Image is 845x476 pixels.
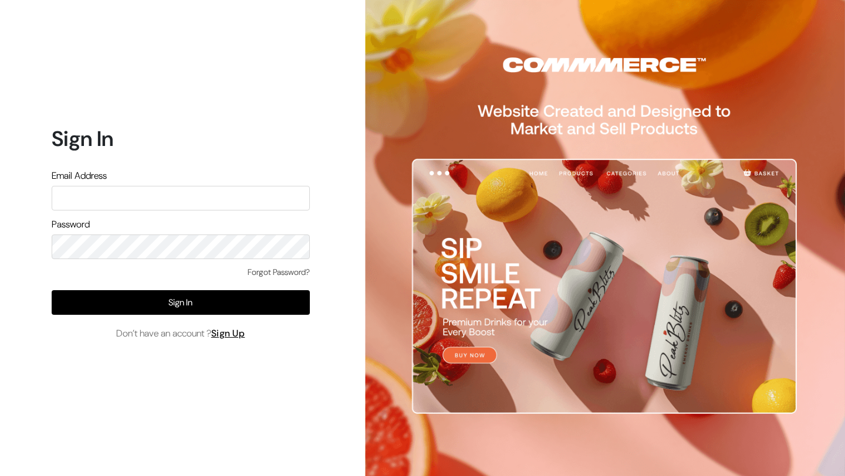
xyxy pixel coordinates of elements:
button: Sign In [52,290,310,315]
label: Password [52,217,90,232]
a: Forgot Password? [248,266,310,278]
h1: Sign In [52,126,310,151]
span: Don’t have an account ? [116,327,245,341]
a: Sign Up [211,327,245,339]
label: Email Address [52,169,107,183]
